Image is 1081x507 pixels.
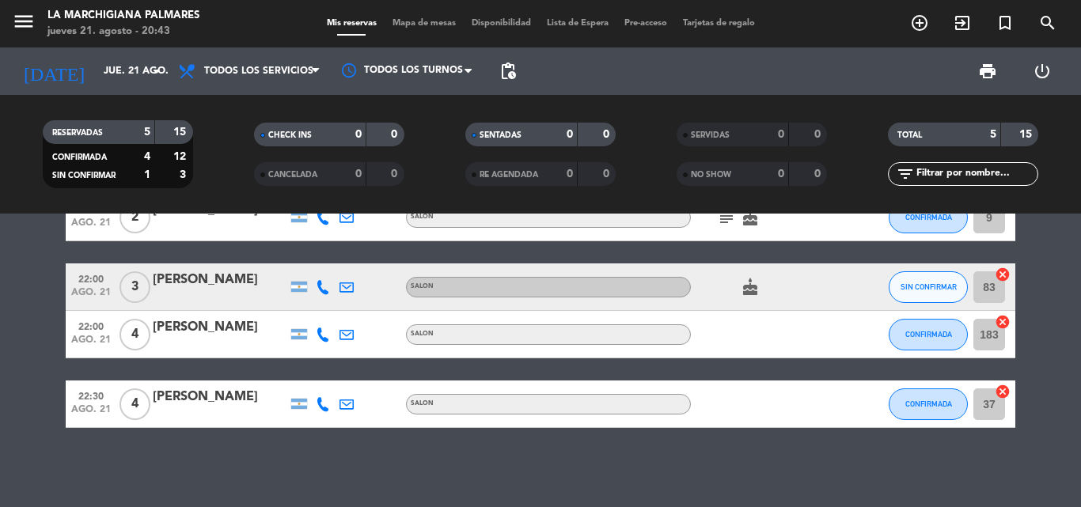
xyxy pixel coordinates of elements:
[153,270,287,290] div: [PERSON_NAME]
[153,317,287,338] div: [PERSON_NAME]
[12,54,96,89] i: [DATE]
[119,202,150,233] span: 2
[539,19,616,28] span: Lista de Espera
[910,13,929,32] i: add_circle_outline
[119,271,150,303] span: 3
[173,151,189,162] strong: 12
[995,267,1011,282] i: cancel
[71,386,111,404] span: 22:30
[953,13,972,32] i: exit_to_app
[391,168,400,180] strong: 0
[691,171,731,179] span: NO SHOW
[71,316,111,335] span: 22:00
[901,282,957,291] span: SIN CONFIRMAR
[889,388,968,420] button: CONFIRMADA
[355,168,362,180] strong: 0
[411,214,434,220] span: SALON
[1033,62,1052,81] i: power_settings_new
[119,319,150,350] span: 4
[12,9,36,39] button: menu
[996,13,1015,32] i: turned_in_not
[411,331,434,337] span: SALON
[889,202,968,233] button: CONFIRMADA
[1019,129,1035,140] strong: 15
[153,387,287,407] div: [PERSON_NAME]
[144,169,150,180] strong: 1
[144,151,150,162] strong: 4
[675,19,763,28] span: Tarjetas de regalo
[411,400,434,407] span: SALON
[47,8,199,24] div: La Marchigiana Palmares
[778,168,784,180] strong: 0
[119,388,150,420] span: 4
[71,287,111,305] span: ago. 21
[480,131,522,139] span: SENTADAS
[567,168,573,180] strong: 0
[52,129,103,137] span: RESERVADAS
[355,129,362,140] strong: 0
[995,314,1011,330] i: cancel
[905,213,952,221] span: CONFIRMADA
[978,62,997,81] span: print
[897,131,922,139] span: TOTAL
[391,129,400,140] strong: 0
[905,399,952,408] span: CONFIRMADA
[464,19,539,28] span: Disponibilidad
[889,319,968,350] button: CONFIRMADA
[268,171,317,179] span: CANCELADA
[814,129,824,140] strong: 0
[741,208,760,227] i: cake
[71,218,111,236] span: ago. 21
[480,171,538,179] span: RE AGENDADA
[71,335,111,353] span: ago. 21
[616,19,675,28] span: Pre-acceso
[896,165,915,184] i: filter_list
[717,208,736,227] i: subject
[691,131,730,139] span: SERVIDAS
[1015,47,1069,95] div: LOG OUT
[889,271,968,303] button: SIN CONFIRMAR
[47,24,199,40] div: jueves 21. agosto - 20:43
[814,168,824,180] strong: 0
[567,129,573,140] strong: 0
[71,404,111,422] span: ago. 21
[995,384,1011,399] i: cancel
[268,131,312,139] span: CHECK INS
[741,278,760,297] i: cake
[173,127,189,138] strong: 15
[499,62,518,81] span: pending_actions
[52,153,107,161] span: CONFIRMADA
[990,129,996,140] strong: 5
[319,19,385,28] span: Mis reservas
[147,62,166,81] i: arrow_drop_down
[180,169,189,180] strong: 3
[905,330,952,339] span: CONFIRMADA
[71,269,111,287] span: 22:00
[778,129,784,140] strong: 0
[603,168,613,180] strong: 0
[144,127,150,138] strong: 5
[12,9,36,33] i: menu
[411,283,434,289] span: SALON
[52,172,116,180] span: SIN CONFIRMAR
[385,19,464,28] span: Mapa de mesas
[1038,13,1057,32] i: search
[915,165,1037,183] input: Filtrar por nombre...
[204,66,313,77] span: Todos los servicios
[603,129,613,140] strong: 0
